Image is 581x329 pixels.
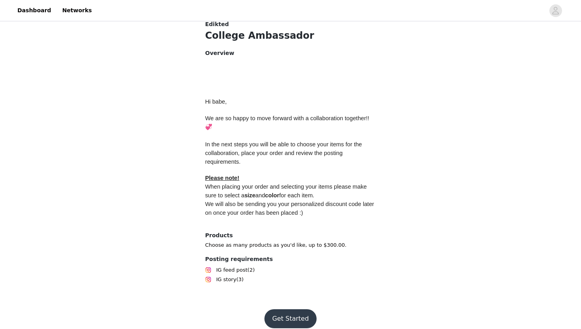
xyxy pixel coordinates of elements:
span: (2) [247,266,255,274]
span: IG feed post [216,266,247,274]
h4: Posting requirements [205,255,376,263]
span: In the next steps you will be able to choose your items for the collaboration, place your order a... [205,141,364,165]
button: Get Started [264,309,317,328]
p: Choose as many products as you'd like, up to $300.00. [205,241,376,249]
span: IG story [216,276,236,284]
div: avatar [552,4,559,17]
a: Networks [57,2,96,19]
span: Please note! [205,175,239,181]
h4: Products [205,231,376,240]
img: Instagram Icon [205,267,211,273]
strong: color [265,192,279,199]
h1: College Ambassador [205,28,376,43]
img: Instagram Icon [205,276,211,283]
h4: Overview [205,49,376,57]
a: Dashboard [13,2,56,19]
span: We will also be sending you your personalized discount code later on once your order has been pla... [205,201,376,216]
span: We are so happy to move forward with a collaboration together!!💞 [205,115,369,130]
span: Hi babe, [205,98,227,105]
strong: size [244,192,255,199]
span: (3) [236,276,243,284]
span: Edikted [205,20,229,28]
span: When placing your order and selecting your items please make sure to select a and for each item. [205,183,368,199]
